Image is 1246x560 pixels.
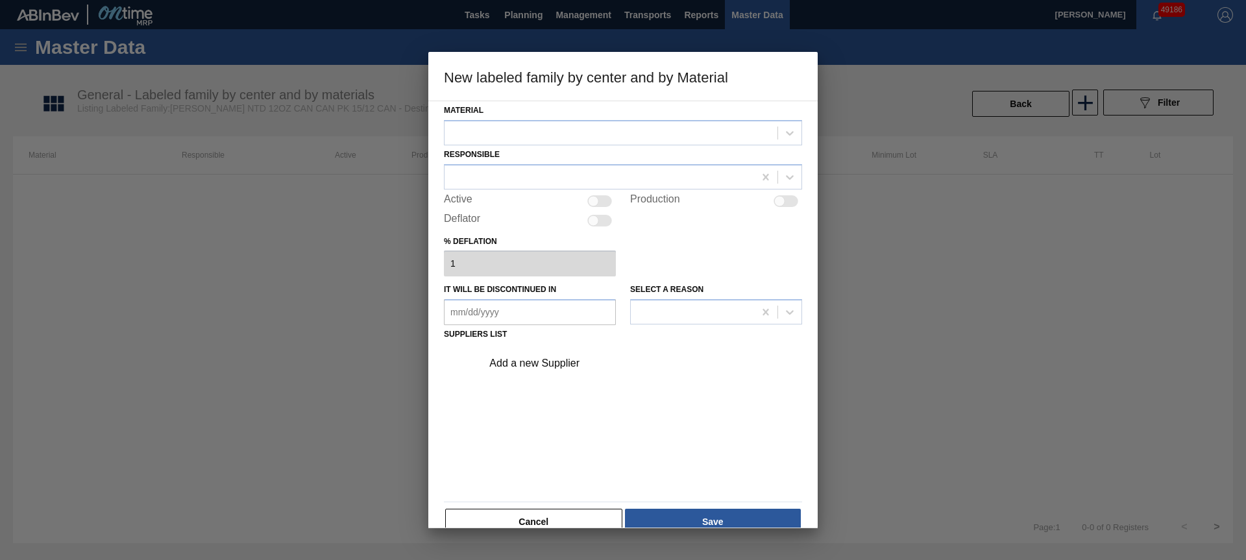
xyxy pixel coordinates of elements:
label: Production [630,193,680,209]
label: Active [444,193,472,209]
button: Cancel [445,509,622,535]
label: It will be discontinued in [444,285,556,294]
h3: New labeled family by center and by Material [428,52,818,101]
label: Deflator [444,213,480,228]
label: % deflation [444,232,616,251]
label: Select a reason [630,285,703,294]
div: Add a new Supplier [489,358,744,369]
label: Material [444,106,483,115]
input: mm/dd/yyyy [444,299,616,325]
label: Responsible [444,150,500,159]
button: Save [625,509,801,535]
label: Suppliers list [444,330,507,339]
